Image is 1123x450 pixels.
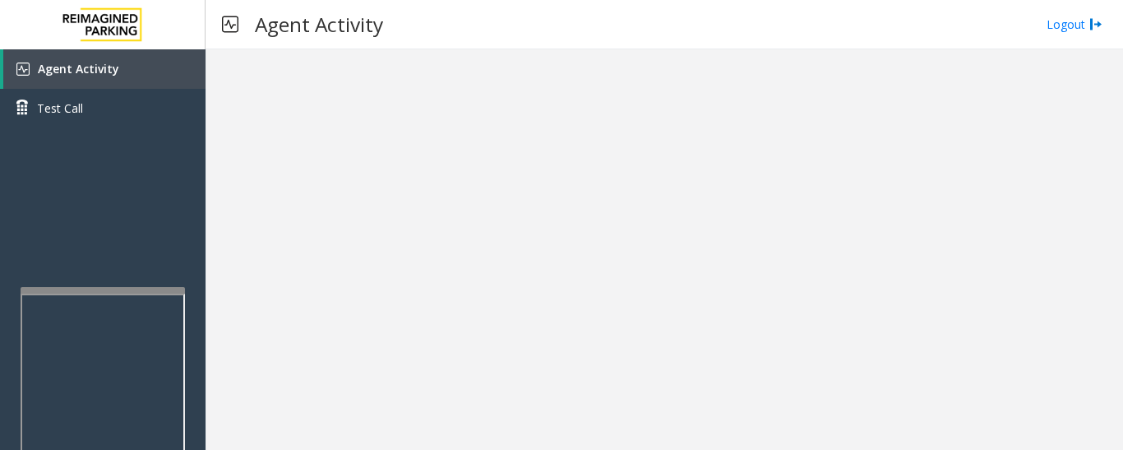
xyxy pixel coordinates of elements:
[3,49,206,89] a: Agent Activity
[247,4,391,44] h3: Agent Activity
[1047,16,1102,33] a: Logout
[16,63,30,76] img: 'icon'
[1089,16,1102,33] img: logout
[222,4,238,44] img: pageIcon
[37,100,83,117] span: Test Call
[38,61,119,77] span: Agent Activity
